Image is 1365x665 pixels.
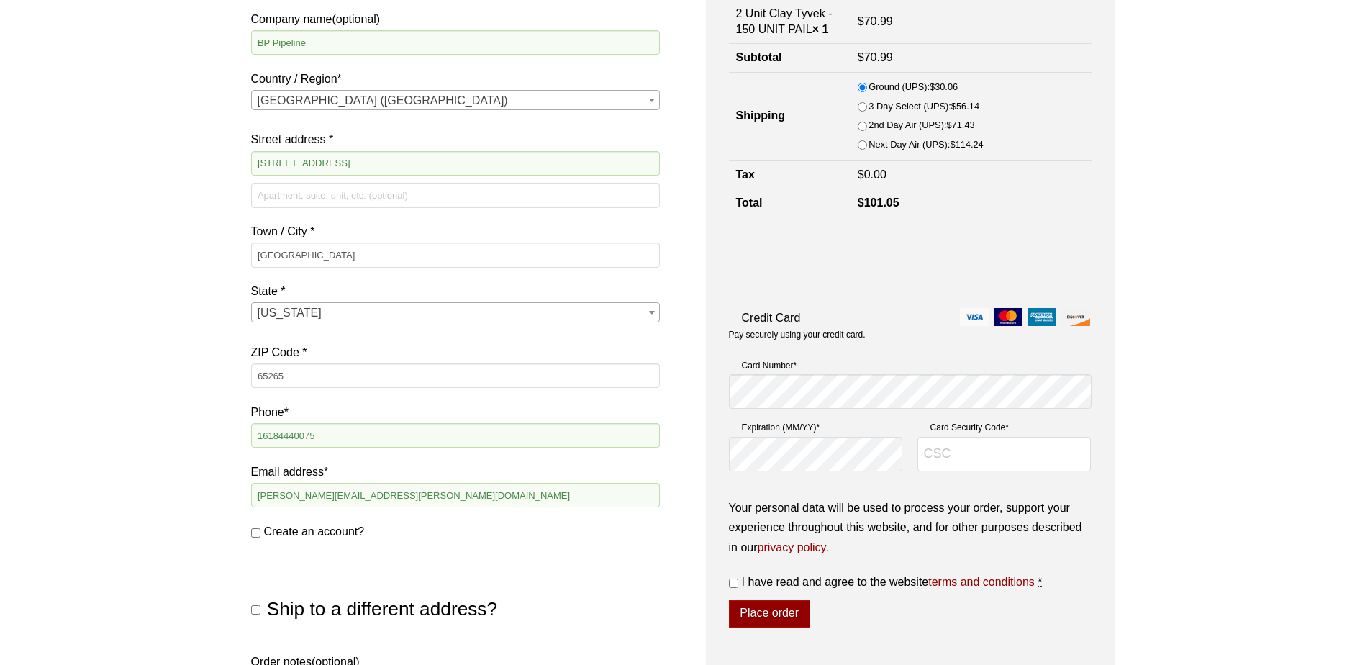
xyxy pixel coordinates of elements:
[332,13,380,25] span: (optional)
[251,605,260,615] input: Ship to a different address?
[869,99,979,114] label: 3 Day Select (UPS):
[251,302,660,322] span: State
[1061,308,1090,326] img: discover
[917,420,1092,435] label: Card Security Code
[729,72,851,160] th: Shipping
[858,51,893,63] bdi: 70.99
[729,353,1092,484] fieldset: Payment Info
[729,161,851,189] th: Tax
[930,81,935,92] span: $
[946,119,951,130] span: $
[812,23,829,35] strong: × 1
[858,15,864,27] span: $
[251,402,660,422] label: Phone
[251,69,660,89] label: Country / Region
[742,576,1035,588] span: I have read and agree to the website
[1038,576,1042,588] abbr: required
[729,189,851,217] th: Total
[930,81,958,92] bdi: 30.06
[251,462,660,481] label: Email address
[251,528,260,538] input: Create an account?
[994,308,1022,326] img: mastercard
[951,101,979,112] bdi: 56.14
[729,232,948,289] iframe: reCAPTCHA
[1028,308,1056,326] img: amex
[960,308,989,326] img: visa
[917,437,1092,471] input: CSC
[251,90,660,110] span: Country / Region
[729,44,851,72] th: Subtotal
[950,139,983,150] bdi: 114.24
[251,151,660,176] input: House number and street name
[729,579,738,588] input: I have read and agree to the websiteterms and conditions *
[251,281,660,301] label: State
[729,420,903,435] label: Expiration (MM/YY)
[729,358,1092,373] label: Card Number
[858,168,886,181] bdi: 0.00
[858,51,864,63] span: $
[251,343,660,362] label: ZIP Code
[251,183,660,207] input: Apartment, suite, unit, etc. (optional)
[858,168,864,181] span: $
[729,329,1092,341] p: Pay securely using your credit card.
[869,137,983,153] label: Next Day Air (UPS):
[251,222,660,241] label: Town / City
[858,196,864,209] span: $
[729,308,1092,327] label: Credit Card
[252,303,659,323] span: Missouri
[951,101,956,112] span: $
[251,130,660,149] label: Street address
[858,15,893,27] bdi: 70.99
[869,117,974,133] label: 2nd Day Air (UPS):
[858,196,899,209] bdi: 101.05
[267,598,497,620] span: Ship to a different address?
[264,525,365,538] span: Create an account?
[950,139,955,150] span: $
[729,600,810,628] button: Place order
[946,119,974,130] bdi: 71.43
[869,79,958,95] label: Ground (UPS):
[928,576,1035,588] a: terms and conditions
[758,541,826,553] a: privacy policy
[252,91,659,111] span: United States (US)
[729,498,1092,557] p: Your personal data will be used to process your order, support your experience throughout this we...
